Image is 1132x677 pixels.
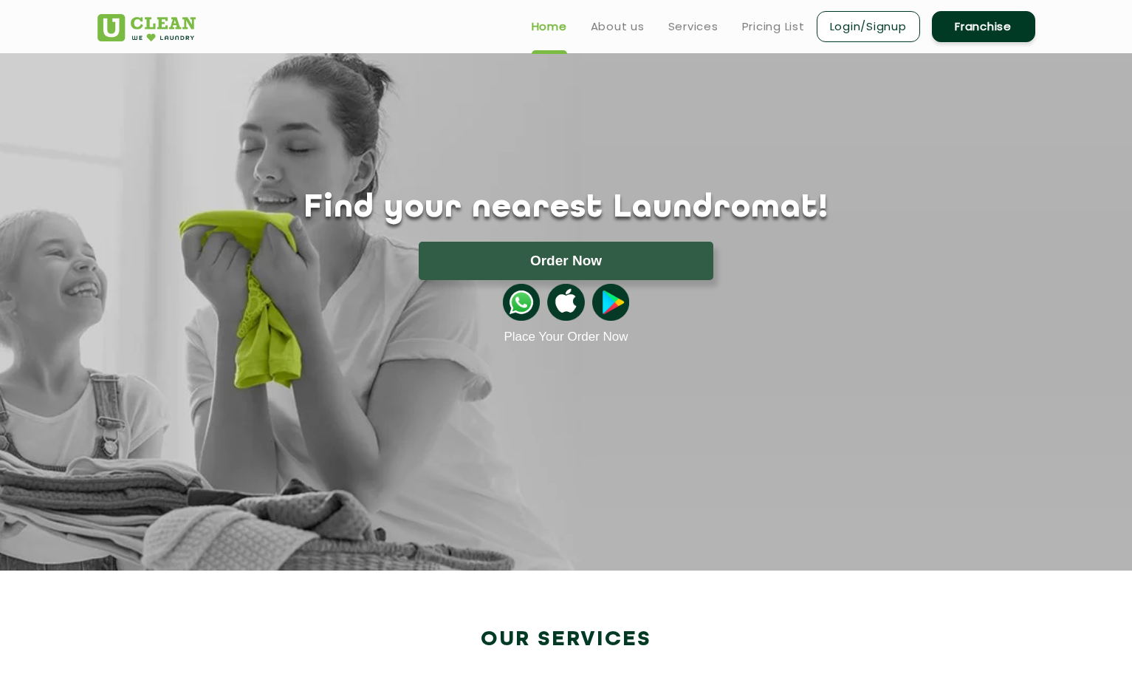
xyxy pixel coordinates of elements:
[668,18,718,35] a: Services
[547,284,584,321] img: apple-icon.png
[932,11,1035,42] a: Franchise
[532,18,567,35] a: Home
[592,284,629,321] img: playstoreicon.png
[86,190,1046,227] h1: Find your nearest Laundromat!
[419,242,713,280] button: Order Now
[97,14,196,41] img: UClean Laundry and Dry Cleaning
[817,11,920,42] a: Login/Signup
[97,627,1035,652] h2: Our Services
[591,18,645,35] a: About us
[503,284,540,321] img: whatsappicon.png
[504,330,628,344] a: Place Your Order Now
[742,18,805,35] a: Pricing List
